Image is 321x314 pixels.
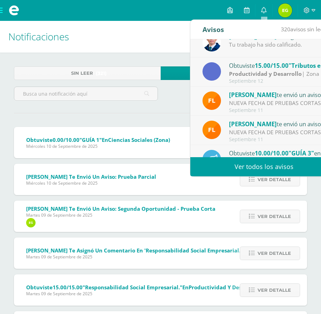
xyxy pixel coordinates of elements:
span: 10.00/10.00 [255,149,289,157]
span: 15.00/15.00 [53,284,83,291]
img: 00e92e5268842a5da8ad8efe5964f981.png [202,121,221,139]
input: Busca una notificación aquí [14,87,158,100]
strong: Productividad y Desarrollo [229,70,302,78]
span: [PERSON_NAME] te envió un aviso: Segunda oportunidad - prueba corta [26,205,215,212]
span: Ver detalle [258,247,291,260]
span: [PERSON_NAME] [229,120,277,128]
span: Ver detalle [258,173,291,186]
img: b88b248cef0e4126990c0371e4aade94.png [26,218,36,227]
div: Avisos [202,20,224,39]
img: 059ccfba660c78d33e1d6e9d5a6a4bb6.png [202,33,221,51]
span: Martes 09 de Septiembre de 2025 [26,212,215,218]
span: Productividad y Desarrollo (Zona) [189,284,277,291]
span: Martes 09 de Septiembre de 2025 [26,291,277,297]
span: 0.00/10.00 [53,136,79,143]
span: 15.00/15.00 [255,62,289,70]
span: "GUÍA 1" [79,136,102,143]
span: Ciencias Sociales (Zona) [108,136,170,143]
img: 00e92e5268842a5da8ad8efe5964f981.png [202,91,221,110]
span: "GUÍA 3" [289,149,314,157]
a: Leídos [161,66,307,80]
span: Miércoles 10 de Septiembre de 2025 [26,180,156,186]
span: Obtuviste en [26,136,170,143]
span: Ver detalle [258,210,291,223]
a: Sin leer(321) [14,66,161,80]
span: Notificaciones [8,30,69,43]
img: ad9f36509aab1feb172c6644ea95a3f4.png [278,3,292,17]
span: 320 [281,25,290,33]
span: [PERSON_NAME] te envió un aviso: Prueba Parcial [26,173,156,180]
span: "Responsabilidad social empresarial." [83,284,182,291]
span: [PERSON_NAME] [229,91,277,99]
span: Miércoles 10 de Septiembre de 2025 [26,143,170,149]
span: Obtuviste en [26,284,277,291]
span: (321) [96,67,107,80]
span: Ver detalle [258,284,291,297]
span: Sin leer [71,67,93,80]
